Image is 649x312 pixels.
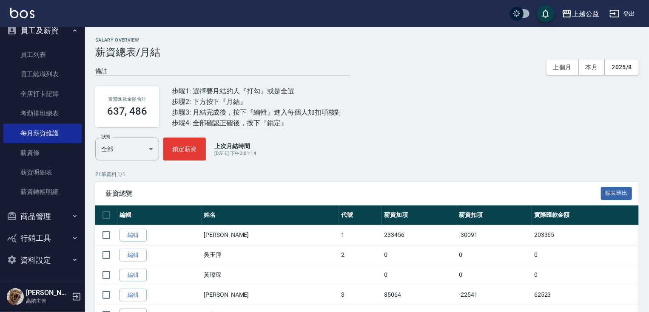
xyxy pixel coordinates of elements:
a: 編輯 [120,249,147,262]
td: 62523 [532,285,639,305]
th: 代號 [339,205,382,225]
button: 資料設定 [3,249,82,271]
a: 每月薪資維護 [3,124,82,143]
span: 薪資總覽 [105,189,601,198]
p: 上次月結時間 [214,142,256,150]
h3: 637, 486 [107,105,148,117]
td: 3 [339,285,382,305]
td: -30091 [457,225,532,245]
th: 實際匯款金額 [532,205,639,225]
a: 員工列表 [3,45,82,65]
button: 本月 [579,59,605,75]
th: 姓名 [202,205,339,225]
a: 編輯 [120,289,147,302]
td: 吳玉萍 [202,245,339,265]
button: 行銷工具 [3,227,82,249]
th: 編輯 [117,205,202,225]
td: 0 [532,265,639,285]
div: 步驟3: 月結完成後，按下『編輯』進入每個人加扣項核對 [172,107,342,118]
h2: Salary Overview [95,37,639,43]
div: 全部 [95,138,159,160]
button: 商品管理 [3,205,82,228]
td: [PERSON_NAME] [202,225,339,245]
p: 21 筆資料, 1 / 1 [95,171,639,178]
td: 0 [532,245,639,265]
h3: 薪資總表/月結 [95,46,639,58]
button: 登出 [606,6,639,22]
a: 薪資轉帳明細 [3,182,82,202]
td: 203365 [532,225,639,245]
td: 2 [339,245,382,265]
h5: [PERSON_NAME] [26,289,69,297]
button: 2025/8 [605,59,639,75]
td: 1 [339,225,382,245]
td: 黃瑋琛 [202,265,339,285]
a: 薪資條 [3,143,82,163]
td: 0 [382,245,457,265]
a: 薪資明細表 [3,163,82,182]
a: 員工離職列表 [3,65,82,84]
a: 報表匯出 [601,189,632,197]
a: 考勤排班總表 [3,104,82,123]
td: 85064 [382,285,457,305]
img: Logo [10,8,34,18]
label: 狀態 [101,134,110,140]
th: 薪資加項 [382,205,457,225]
button: 上個月 [547,59,579,75]
a: 編輯 [120,269,147,282]
button: 報表匯出 [601,187,632,200]
button: 鎖定薪資 [163,138,206,160]
a: 全店打卡記錄 [3,84,82,104]
button: 員工及薪資 [3,20,82,42]
img: Person [7,288,24,305]
td: [PERSON_NAME] [202,285,339,305]
span: [DATE] 下午2:01:14 [214,151,256,156]
th: 薪資扣項 [457,205,532,225]
div: 步驟2: 下方按下『月結』 [172,96,342,107]
div: 步驟4: 全部確認正確後，按下『鎖定』 [172,118,342,128]
button: 上越公益 [558,5,603,22]
a: 編輯 [120,229,147,242]
td: 0 [457,265,532,285]
td: -22541 [457,285,532,305]
button: save [537,5,554,22]
div: 上越公益 [572,8,599,19]
div: 步驟1: 選擇要月結的人『打勾』或是全選 [172,86,342,96]
p: 高階主管 [26,297,69,305]
td: 0 [382,265,457,285]
td: 0 [457,245,532,265]
td: 233456 [382,225,457,245]
h2: 實際匯款金額合計 [105,96,149,102]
